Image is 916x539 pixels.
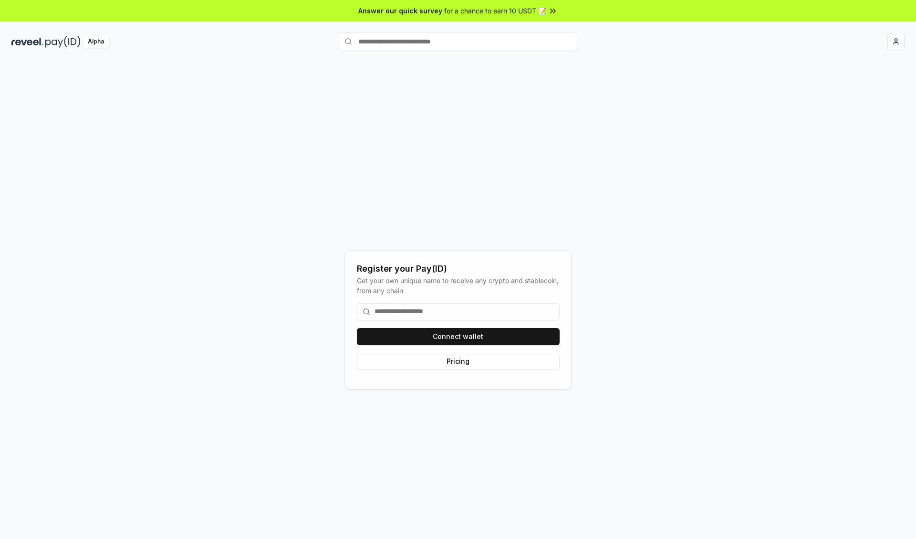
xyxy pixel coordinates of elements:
div: Alpha [83,36,109,48]
button: Connect wallet [357,328,560,345]
img: reveel_dark [11,36,43,48]
button: Pricing [357,353,560,370]
div: Register your Pay(ID) [357,262,560,275]
img: pay_id [45,36,81,48]
div: Get your own unique name to receive any crypto and stablecoin, from any chain [357,275,560,296]
span: for a chance to earn 10 USDT 📝 [444,6,546,16]
span: Answer our quick survey [358,6,442,16]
